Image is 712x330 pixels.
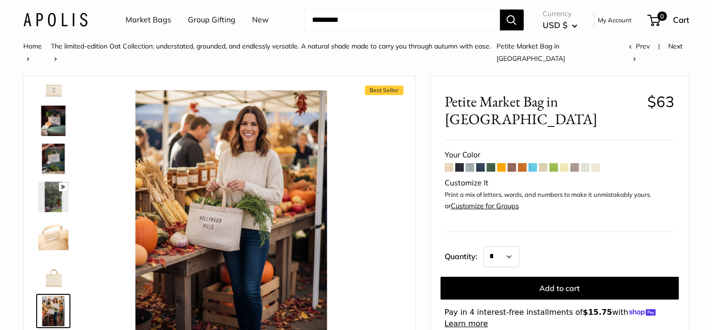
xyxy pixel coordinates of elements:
nav: Breadcrumb [23,40,629,65]
a: The limited-edition Oat Collection: understated, grounded, and endlessly versatile. A natural sha... [51,42,491,50]
div: Customize It [445,176,674,190]
a: Petite Market Bag in Oat [36,218,70,252]
label: Quantity: [445,243,483,267]
div: Your Color [445,148,674,162]
a: Petite Market Bag in Oat [36,256,70,290]
a: New [252,13,269,27]
a: Group Gifting [188,13,235,27]
img: Petite Market Bag in Oat [38,258,68,288]
a: Home [23,42,42,50]
span: Petite Market Bag in [GEOGRAPHIC_DATA] [445,93,640,128]
span: Cart [673,15,689,25]
a: Petite Market Bag in Oat [36,142,70,176]
p: Print a mix of letters, words, and numbers to make it unmistakably yours. [445,190,674,200]
img: Petite Market Bag in Oat [38,220,68,250]
img: Petite Market Bag in Oat [38,182,68,212]
iframe: Sign Up via Text for Offers [8,294,102,322]
span: 0 [657,11,666,21]
a: Prev [629,42,650,50]
span: Best Seller [365,86,403,95]
img: Petite Market Bag in Oat [38,144,68,174]
span: $63 [647,92,674,111]
a: Petite Market Bag in Oat [36,104,70,138]
img: Petite Market Bag in Oat [38,106,68,136]
a: My Account [598,14,632,26]
button: Add to cart [440,277,679,300]
input: Search... [304,10,500,30]
span: Petite Market Bag in [GEOGRAPHIC_DATA] [497,42,565,63]
span: Currency [543,7,577,20]
a: Market Bags [126,13,171,27]
div: or [445,200,519,213]
a: 0 Cart [648,12,689,28]
button: Search [500,10,524,30]
a: Customize for Groups [451,202,519,210]
a: Petite Market Bag in Oat [36,180,70,214]
span: USD $ [543,20,567,30]
img: Apolis [23,13,88,27]
button: USD $ [543,18,577,33]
